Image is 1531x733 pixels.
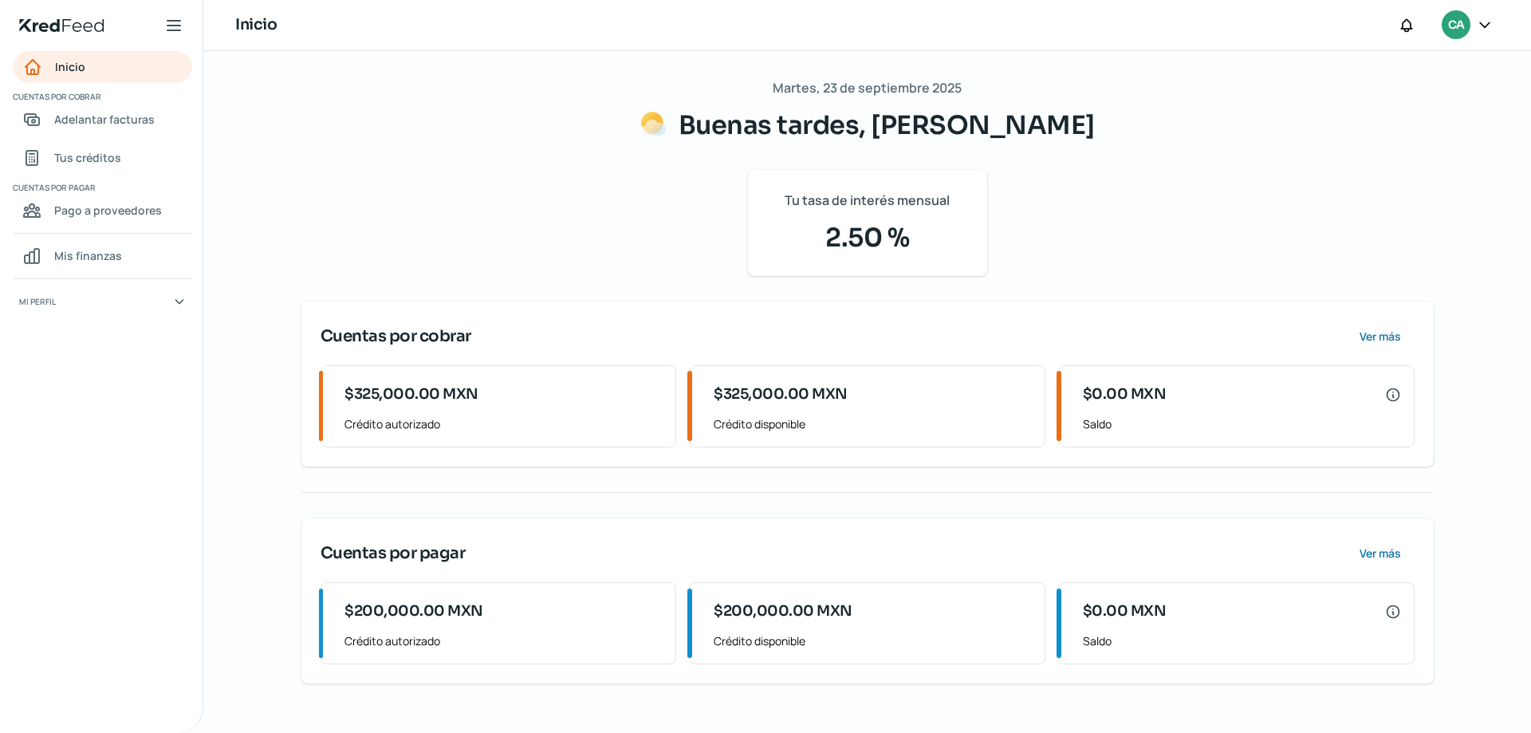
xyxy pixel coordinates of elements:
a: Tus créditos [13,142,192,174]
img: Saludos [640,111,666,136]
span: Inicio [55,57,85,77]
span: Adelantar facturas [54,109,155,129]
span: Martes, 23 de septiembre 2025 [773,77,962,100]
a: Adelantar facturas [13,104,192,136]
button: Ver más [1347,538,1415,569]
span: $325,000.00 MXN [714,384,848,405]
a: Inicio [13,51,192,83]
span: Crédito disponible [714,631,1032,651]
span: Cuentas por pagar [13,180,190,195]
span: $200,000.00 MXN [714,601,852,622]
span: 2.50 % [767,219,968,257]
span: Mi perfil [19,294,56,309]
span: Tus créditos [54,148,121,167]
span: Crédito autorizado [344,631,663,651]
span: Crédito disponible [714,414,1032,434]
span: Buenas tardes, [PERSON_NAME] [679,109,1095,141]
span: Ver más [1360,548,1401,559]
h1: Inicio [235,14,277,37]
span: Cuentas por cobrar [13,89,190,104]
span: CA [1448,16,1464,35]
span: Mis finanzas [54,246,122,266]
span: Tu tasa de interés mensual [785,189,950,212]
span: Cuentas por pagar [321,542,466,566]
a: Pago a proveedores [13,195,192,227]
span: Saldo [1083,414,1401,434]
span: Ver más [1360,331,1401,342]
span: Cuentas por cobrar [321,325,471,349]
span: $200,000.00 MXN [344,601,483,622]
span: Saldo [1083,631,1401,651]
a: Mis finanzas [13,240,192,272]
span: $0.00 MXN [1083,384,1167,405]
span: $0.00 MXN [1083,601,1167,622]
span: Pago a proveedores [54,200,162,220]
span: $325,000.00 MXN [344,384,478,405]
span: Crédito autorizado [344,414,663,434]
button: Ver más [1347,321,1415,353]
